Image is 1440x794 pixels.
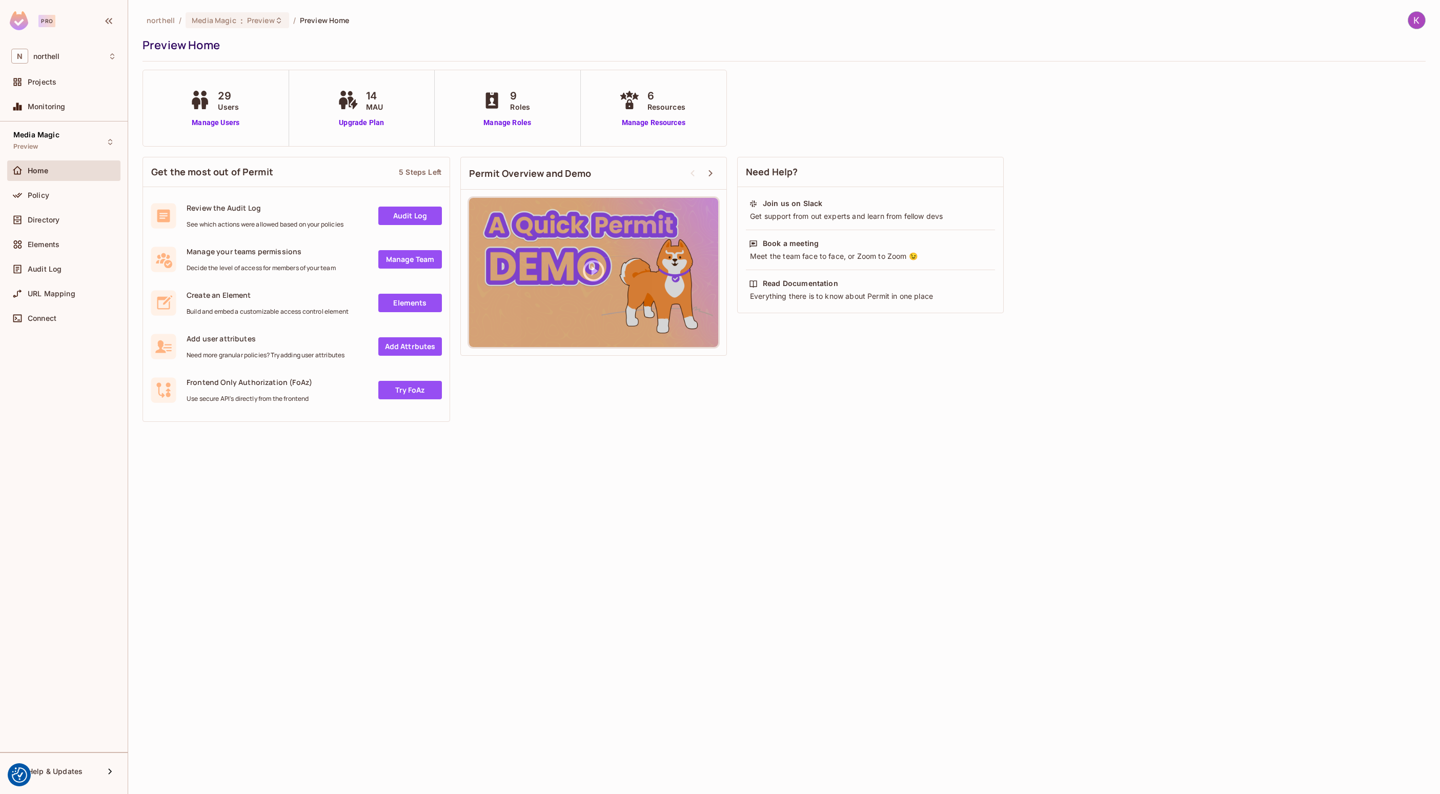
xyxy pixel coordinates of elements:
span: Manage your teams permissions [187,247,336,256]
span: Workspace: northell [33,52,59,60]
div: Book a meeting [763,238,819,249]
div: Get support from out experts and learn from fellow devs [749,211,992,221]
span: Elements [28,240,59,249]
span: Audit Log [28,265,62,273]
span: Review the Audit Log [187,203,343,213]
span: Permit Overview and Demo [469,167,592,180]
a: Elements [378,294,442,312]
span: Directory [28,216,59,224]
a: Manage Team [378,250,442,269]
span: Home [28,167,49,175]
span: Roles [510,101,530,112]
li: / [293,15,296,25]
li: / [179,15,181,25]
a: Manage Roles [479,117,535,128]
img: Kevin Charecki [1408,12,1425,29]
div: Everything there is to know about Permit in one place [749,291,992,301]
span: Media Magic [13,131,59,139]
span: Preview [247,15,275,25]
span: Preview [13,142,38,151]
span: Build and embed a customizable access control element [187,308,349,316]
div: Join us on Slack [763,198,822,209]
div: Pro [38,15,55,27]
span: Add user attributes [187,334,344,343]
a: Try FoAz [378,381,442,399]
span: Preview Home [300,15,350,25]
span: Help & Updates [28,767,83,776]
button: Consent Preferences [12,767,27,783]
a: Manage Resources [617,117,691,128]
span: MAU [366,101,383,112]
span: Projects [28,78,56,86]
a: Upgrade Plan [335,117,388,128]
span: See which actions were allowed based on your policies [187,220,343,229]
span: 6 [647,88,685,104]
div: Preview Home [143,37,1421,53]
div: 5 Steps Left [399,167,441,177]
span: 14 [366,88,383,104]
span: Policy [28,191,49,199]
img: SReyMgAAAABJRU5ErkJggg== [10,11,28,30]
span: Create an Element [187,290,349,300]
span: 9 [510,88,530,104]
span: the active workspace [147,15,175,25]
span: Users [218,101,239,112]
span: Need more granular policies? Try adding user attributes [187,351,344,359]
a: Add Attrbutes [378,337,442,356]
img: Revisit consent button [12,767,27,783]
span: Get the most out of Permit [151,166,273,178]
span: 29 [218,88,239,104]
span: N [11,49,28,64]
span: Use secure API's directly from the frontend [187,395,312,403]
span: Decide the level of access for members of your team [187,264,336,272]
div: Read Documentation [763,278,838,289]
span: Frontend Only Authorization (FoAz) [187,377,312,387]
span: Need Help? [746,166,798,178]
span: Media Magic [192,15,236,25]
span: URL Mapping [28,290,75,298]
span: Monitoring [28,103,66,111]
a: Audit Log [378,207,442,225]
div: Meet the team face to face, or Zoom to Zoom 😉 [749,251,992,261]
span: Connect [28,314,56,322]
span: : [240,16,244,25]
span: Resources [647,101,685,112]
a: Manage Users [187,117,244,128]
